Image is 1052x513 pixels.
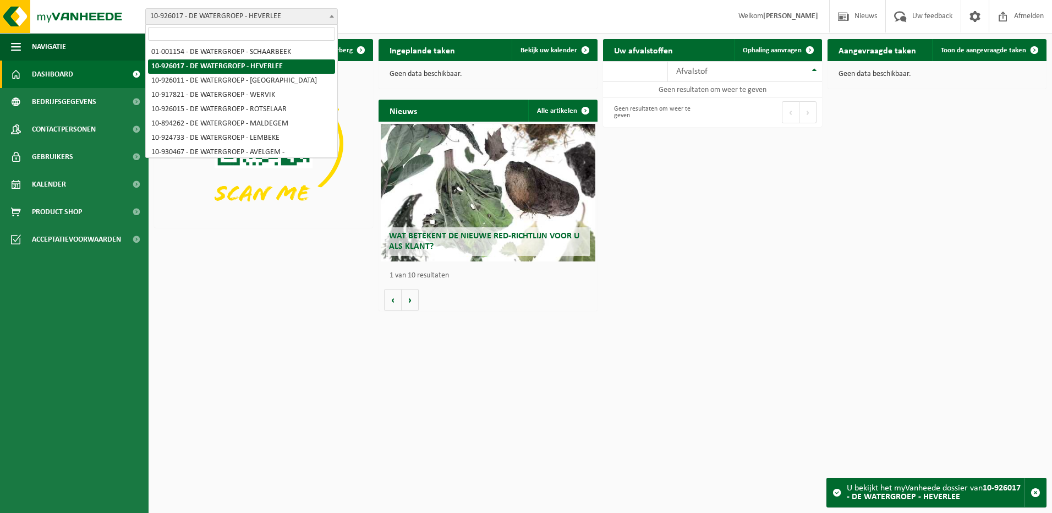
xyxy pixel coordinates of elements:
[32,88,96,116] span: Bedrijfsgegevens
[782,101,799,123] button: Previous
[390,70,587,78] p: Geen data beschikbaar.
[145,8,338,25] span: 10-926017 - DE WATERGROEP - HEVERLEE
[932,39,1045,61] a: Toon de aangevraagde taken
[148,74,335,88] li: 10-926011 - DE WATERGROEP - [GEOGRAPHIC_DATA]
[512,39,596,61] a: Bekijk uw kalender
[148,131,335,145] li: 10-924733 - DE WATERGROEP - LEMBEKE
[389,232,579,251] span: Wat betekent de nieuwe RED-richtlijn voor u als klant?
[839,70,1035,78] p: Geen data beschikbaar.
[148,117,335,131] li: 10-894262 - DE WATERGROEP - MALDEGEM
[379,39,466,61] h2: Ingeplande taken
[847,484,1021,501] strong: 10-926017 - DE WATERGROEP - HEVERLEE
[148,88,335,102] li: 10-917821 - DE WATERGROEP - WERVIK
[847,478,1024,507] div: U bekijkt het myVanheede dossier van
[148,102,335,117] li: 10-926015 - DE WATERGROEP - ROTSELAAR
[402,289,419,311] button: Volgende
[743,47,802,54] span: Ophaling aanvragen
[603,82,822,97] td: Geen resultaten om weer te geven
[384,289,402,311] button: Vorige
[32,61,73,88] span: Dashboard
[148,145,335,167] li: 10-930467 - DE WATERGROEP - AVELGEM - WAARMAARDE
[763,12,818,20] strong: [PERSON_NAME]
[609,100,707,124] div: Geen resultaten om weer te geven
[320,39,372,61] button: Verberg
[328,47,353,54] span: Verberg
[32,116,96,143] span: Contactpersonen
[734,39,821,61] a: Ophaling aanvragen
[32,33,66,61] span: Navigatie
[941,47,1026,54] span: Toon de aangevraagde taken
[676,67,708,76] span: Afvalstof
[379,100,428,121] h2: Nieuws
[148,59,335,74] li: 10-926017 - DE WATERGROEP - HEVERLEE
[528,100,596,122] a: Alle artikelen
[381,124,595,261] a: Wat betekent de nieuwe RED-richtlijn voor u als klant?
[146,9,337,24] span: 10-926017 - DE WATERGROEP - HEVERLEE
[32,143,73,171] span: Gebruikers
[520,47,577,54] span: Bekijk uw kalender
[32,198,82,226] span: Product Shop
[799,101,817,123] button: Next
[603,39,684,61] h2: Uw afvalstoffen
[828,39,927,61] h2: Aangevraagde taken
[148,45,335,59] li: 01-001154 - DE WATERGROEP - SCHAARBEEK
[32,226,121,253] span: Acceptatievoorwaarden
[32,171,66,198] span: Kalender
[390,272,592,280] p: 1 van 10 resultaten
